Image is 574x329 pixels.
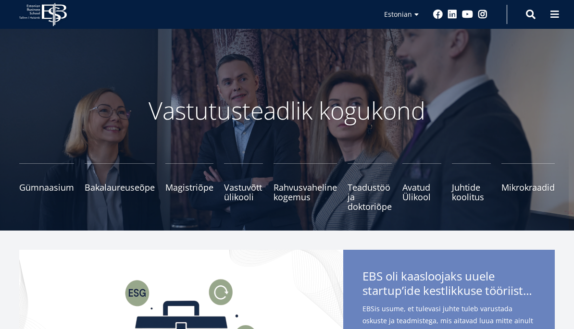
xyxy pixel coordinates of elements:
[85,163,155,211] a: Bakalaureuseõpe
[452,163,491,211] a: Juhtide koolitus
[224,183,263,202] span: Vastuvõtt ülikooli
[478,10,487,19] a: Instagram
[85,183,155,192] span: Bakalaureuseõpe
[501,183,555,192] span: Mikrokraadid
[348,163,392,211] a: Teadustöö ja doktoriõpe
[362,269,536,301] span: EBS oli kaasloojaks uuele
[433,10,443,19] a: Facebook
[462,10,473,19] a: Youtube
[224,163,263,211] a: Vastuvõtt ülikooli
[448,10,457,19] a: Linkedin
[402,163,441,211] a: Avatud Ülikool
[32,96,542,125] p: Vastutusteadlik kogukond
[165,163,213,211] a: Magistriõpe
[452,183,491,202] span: Juhtide koolitus
[165,183,213,192] span: Magistriõpe
[274,183,337,202] span: Rahvusvaheline kogemus
[274,163,337,211] a: Rahvusvaheline kogemus
[19,183,74,192] span: Gümnaasium
[19,163,74,211] a: Gümnaasium
[348,183,392,211] span: Teadustöö ja doktoriõpe
[501,163,555,211] a: Mikrokraadid
[402,183,441,202] span: Avatud Ülikool
[362,283,536,298] span: startup’ide kestlikkuse tööriistakastile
